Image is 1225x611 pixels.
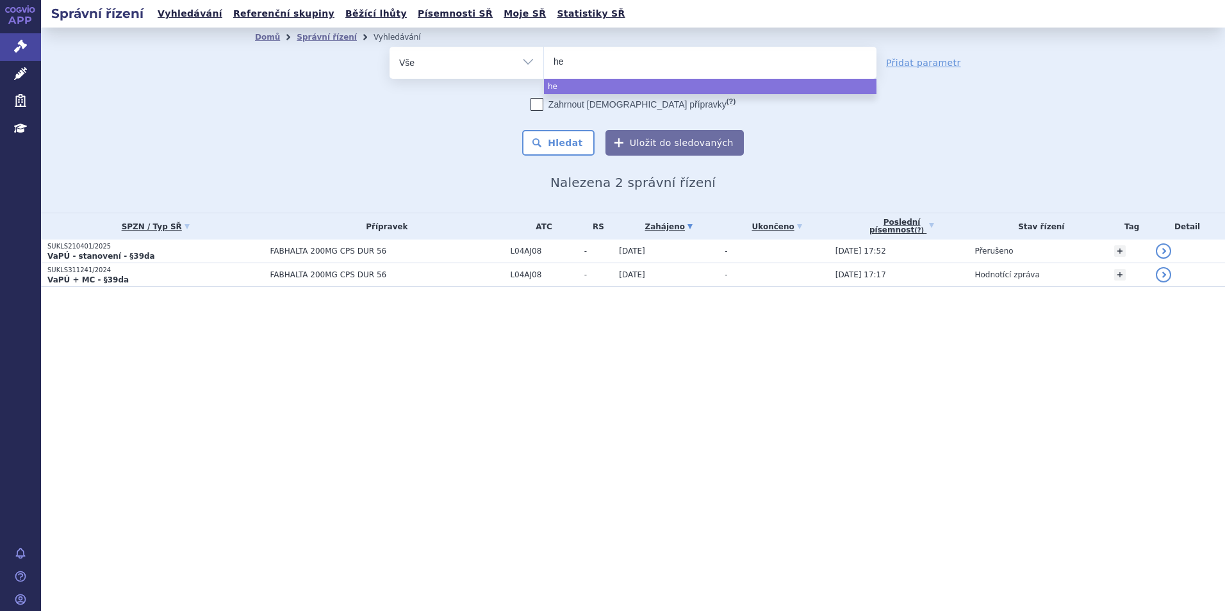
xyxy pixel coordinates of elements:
[255,33,280,42] a: Domů
[1156,267,1171,282] a: detail
[619,247,645,256] span: [DATE]
[553,5,629,22] a: Statistiky SŘ
[619,270,645,279] span: [DATE]
[619,218,718,236] a: Zahájeno
[522,130,595,156] button: Hledat
[414,5,497,22] a: Písemnosti SŘ
[725,247,727,256] span: -
[835,270,886,279] span: [DATE] 17:17
[968,213,1108,240] th: Stav řízení
[510,270,577,279] span: L04AJ08
[500,5,550,22] a: Moje SŘ
[974,247,1013,256] span: Přerušeno
[578,213,613,240] th: RS
[725,270,727,279] span: -
[914,227,924,234] abbr: (?)
[544,79,876,94] li: he
[41,4,154,22] h2: Správní řízení
[270,270,504,279] span: FABHALTA 200MG CPS DUR 56
[297,33,357,42] a: Správní řízení
[727,97,736,106] abbr: (?)
[835,247,886,256] span: [DATE] 17:52
[974,270,1039,279] span: Hodnotící zpráva
[510,247,577,256] span: L04AJ08
[47,218,263,236] a: SPZN / Typ SŘ
[270,247,504,256] span: FABHALTA 200MG CPS DUR 56
[47,266,263,275] p: SUKLS311241/2024
[47,252,155,261] strong: VaPÚ - stanovení - §39da
[584,270,613,279] span: -
[47,275,129,284] strong: VaPÚ + MC - §39da
[47,242,263,251] p: SUKLS210401/2025
[154,5,226,22] a: Vyhledávání
[886,56,961,69] a: Přidat parametr
[1108,213,1149,240] th: Tag
[1156,243,1171,259] a: detail
[1114,245,1126,257] a: +
[530,98,736,111] label: Zahrnout [DEMOGRAPHIC_DATA] přípravky
[229,5,338,22] a: Referenční skupiny
[341,5,411,22] a: Běžící lhůty
[605,130,744,156] button: Uložit do sledovaných
[584,247,613,256] span: -
[504,213,577,240] th: ATC
[1114,269,1126,281] a: +
[374,28,438,47] li: Vyhledávání
[725,218,828,236] a: Ukončeno
[1149,213,1225,240] th: Detail
[263,213,504,240] th: Přípravek
[835,213,969,240] a: Poslednípísemnost(?)
[550,175,716,190] span: Nalezena 2 správní řízení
